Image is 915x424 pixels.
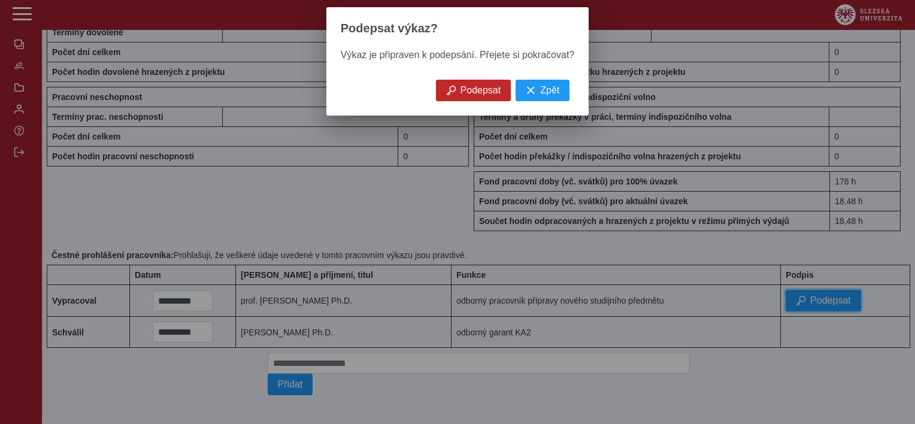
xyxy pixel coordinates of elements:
[516,80,569,101] button: Zpět
[341,50,574,60] span: Výkaz je připraven k podepsání. Přejete si pokračovat?
[436,80,511,101] button: Podepsat
[460,85,501,96] span: Podepsat
[540,85,559,96] span: Zpět
[341,22,438,35] span: Podepsat výkaz?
